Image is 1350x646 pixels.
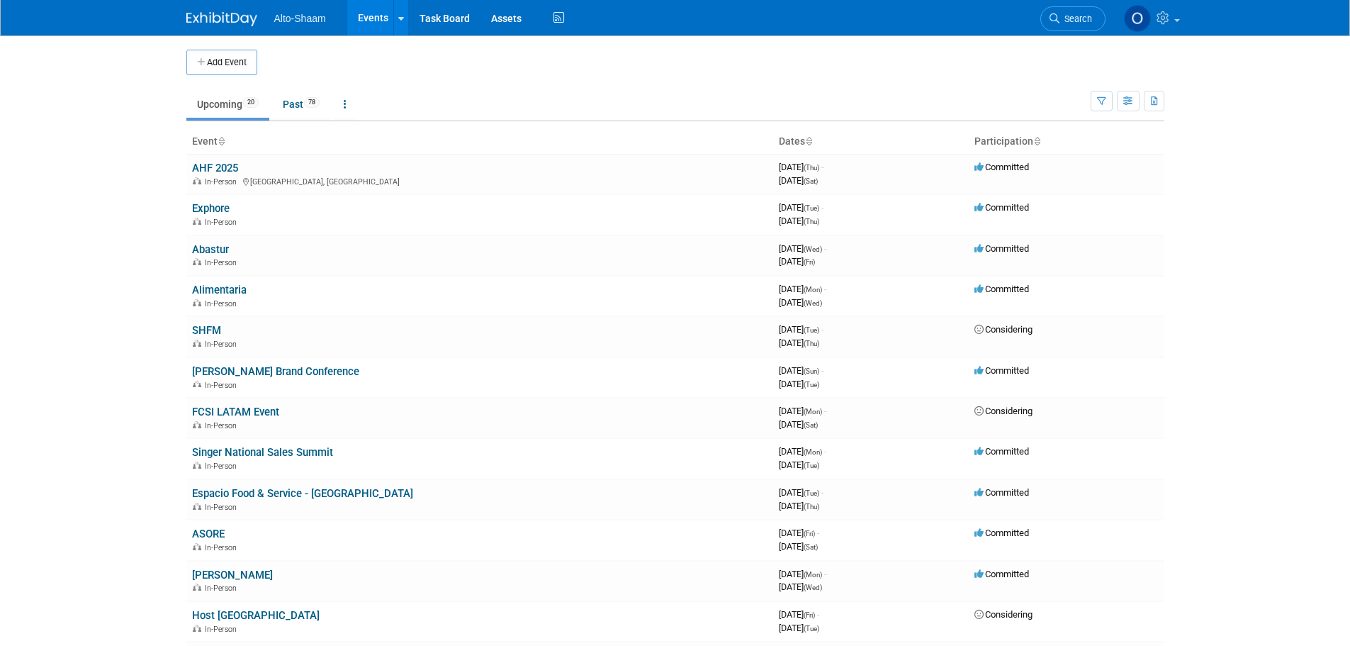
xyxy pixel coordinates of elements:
[804,530,815,538] span: (Fri)
[974,609,1033,620] span: Considering
[804,367,819,375] span: (Sun)
[272,91,330,118] a: Past78
[974,284,1029,294] span: Committed
[192,365,359,378] a: [PERSON_NAME] Brand Conference
[804,286,822,294] span: (Mon)
[192,324,221,337] a: SHFM
[779,324,823,335] span: [DATE]
[205,584,241,593] span: In-Person
[193,462,201,469] img: In-Person Event
[779,460,819,470] span: [DATE]
[804,258,815,266] span: (Fri)
[779,528,819,538] span: [DATE]
[974,528,1029,538] span: Committed
[804,625,819,633] span: (Tue)
[779,609,819,620] span: [DATE]
[804,340,819,347] span: (Thu)
[805,135,812,147] a: Sort by Start Date
[192,175,767,186] div: [GEOGRAPHIC_DATA], [GEOGRAPHIC_DATA]
[804,611,815,619] span: (Fri)
[779,623,819,633] span: [DATE]
[974,569,1029,579] span: Committed
[205,543,241,552] span: In-Person
[817,609,819,620] span: -
[205,340,241,349] span: In-Person
[205,381,241,390] span: In-Person
[804,177,818,185] span: (Sat)
[779,216,819,226] span: [DATE]
[821,487,823,498] span: -
[193,381,201,388] img: In-Person Event
[779,487,823,498] span: [DATE]
[779,581,822,592] span: [DATE]
[974,162,1029,172] span: Committed
[824,284,826,294] span: -
[779,243,826,254] span: [DATE]
[974,406,1033,416] span: Considering
[969,130,1164,154] th: Participation
[779,419,818,430] span: [DATE]
[804,164,819,172] span: (Thu)
[804,448,822,456] span: (Mon)
[779,569,826,579] span: [DATE]
[779,162,823,172] span: [DATE]
[193,258,201,265] img: In-Person Event
[186,91,269,118] a: Upcoming20
[205,462,241,471] span: In-Person
[186,130,773,154] th: Event
[205,299,241,308] span: In-Person
[192,569,273,581] a: [PERSON_NAME]
[192,609,320,622] a: Host [GEOGRAPHIC_DATA]
[192,243,229,256] a: Abastur
[779,446,826,457] span: [DATE]
[804,543,818,551] span: (Sat)
[804,571,822,579] span: (Mon)
[193,421,201,428] img: In-Person Event
[773,130,969,154] th: Dates
[974,202,1029,213] span: Committed
[821,324,823,335] span: -
[779,175,818,186] span: [DATE]
[804,408,822,416] span: (Mon)
[804,299,822,307] span: (Wed)
[804,326,819,334] span: (Tue)
[192,528,225,540] a: ASORE
[779,541,818,552] span: [DATE]
[779,256,815,267] span: [DATE]
[205,258,241,267] span: In-Person
[304,97,320,108] span: 78
[205,503,241,512] span: In-Person
[274,13,326,24] span: Alto-Shaam
[779,338,819,348] span: [DATE]
[821,162,823,172] span: -
[974,324,1033,335] span: Considering
[779,406,826,416] span: [DATE]
[804,204,819,212] span: (Tue)
[821,365,823,376] span: -
[193,543,201,550] img: In-Person Event
[205,177,241,186] span: In-Person
[205,625,241,634] span: In-Person
[205,421,241,430] span: In-Person
[804,489,819,497] span: (Tue)
[193,584,201,591] img: In-Person Event
[804,503,819,511] span: (Thu)
[804,584,822,591] span: (Wed)
[192,162,238,174] a: AHF 2025
[186,50,257,75] button: Add Event
[193,177,201,184] img: In-Person Event
[192,202,230,215] a: Exphore
[193,299,201,306] img: In-Person Event
[779,501,819,511] span: [DATE]
[821,202,823,213] span: -
[192,487,413,500] a: Espacio Food & Service - [GEOGRAPHIC_DATA]
[192,284,247,296] a: Alimentaria
[186,12,257,26] img: ExhibitDay
[243,97,259,108] span: 20
[804,462,819,469] span: (Tue)
[817,528,819,538] span: -
[192,446,333,459] a: Singer National Sales Summit
[193,625,201,632] img: In-Person Event
[824,446,826,457] span: -
[804,218,819,225] span: (Thu)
